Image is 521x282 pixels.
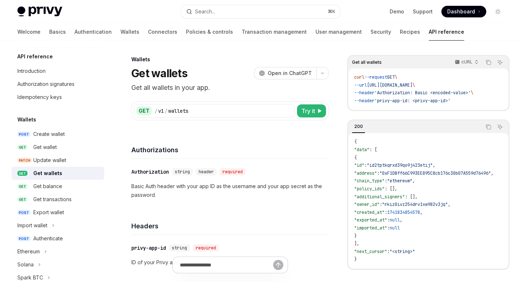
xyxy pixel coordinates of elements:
span: : [385,210,387,215]
span: : [380,202,382,207]
span: Get all wallets [352,59,382,65]
span: : [364,162,367,168]
span: "<string>" [390,249,415,254]
span: GET [387,74,395,80]
span: "owner_id" [354,202,380,207]
span: : [], [385,186,397,192]
a: POSTCreate wallet [12,128,104,141]
span: \ [471,90,473,96]
img: light logo [17,7,62,17]
h5: API reference [17,52,53,61]
div: Authorization signatures [17,80,75,88]
div: Get wallets [33,169,62,178]
div: Spark BTC [17,273,43,282]
div: Solana [17,260,34,269]
span: , [420,210,423,215]
span: curl [354,74,364,80]
span: --url [354,82,367,88]
span: ], [354,241,359,246]
p: Basic Auth header with your app ID as the username and your app secret as the password. [131,182,329,199]
p: cURL [461,59,473,65]
span: : [377,170,380,176]
div: Export wallet [33,208,64,217]
div: v1 [158,107,164,115]
span: --header [354,90,374,96]
span: GET [17,171,27,176]
span: ⌘ K [328,9,335,14]
span: Open in ChatGPT [268,70,312,77]
span: : [387,217,390,223]
span: : [387,225,390,231]
span: "chain_type" [354,178,385,184]
span: GET [17,145,27,150]
span: , [412,178,415,184]
span: } [354,233,357,239]
h4: Authorizations [131,145,329,155]
div: Ethereum [17,247,40,256]
span: Try it [301,107,315,115]
span: null [390,225,400,231]
a: Support [413,8,433,15]
span: \ [412,82,415,88]
div: required [220,168,246,175]
div: / [154,107,157,115]
input: Ask a question... [180,257,273,273]
div: Authorization [131,168,169,175]
a: Connectors [148,23,177,41]
div: Get transactions [33,195,72,204]
button: Toggle Ethereum section [12,245,104,258]
a: Policies & controls [186,23,233,41]
span: --header [354,98,374,104]
button: cURL [451,56,482,69]
a: Demo [390,8,404,15]
a: API reference [429,23,464,41]
span: "rkiz0ivz254drv1xw982v3jq" [382,202,448,207]
span: "created_at" [354,210,385,215]
span: --request [364,74,387,80]
span: "additional_signers" [354,194,405,200]
a: Welcome [17,23,41,41]
div: / [165,107,168,115]
a: Dashboard [441,6,486,17]
a: GETGet balance [12,180,104,193]
span: 1741834854578 [387,210,420,215]
div: Introduction [17,67,46,75]
span: { [354,139,357,145]
span: 'Authorization: Basic <encoded-value>' [374,90,471,96]
span: "id" [354,162,364,168]
a: Security [370,23,391,41]
span: "id2tptkqrxd39qo9j423etij" [367,162,433,168]
span: "imported_at" [354,225,387,231]
button: Open in ChatGPT [254,67,316,79]
div: 200 [352,122,365,131]
div: Wallets [131,56,329,63]
span: : [387,249,390,254]
span: , [448,202,450,207]
button: Try it [297,104,326,117]
span: "policy_ids" [354,186,385,192]
span: "0xF1DBff66C993EE895C8cb176c30b07A559d76496" [380,170,491,176]
div: wallets [168,107,189,115]
span: "next_cursor" [354,249,387,254]
span: "ethereum" [387,178,412,184]
span: POST [17,132,30,137]
span: 'privy-app-id: <privy-app-id>' [374,98,450,104]
div: Get wallet [33,143,57,152]
a: User management [315,23,362,41]
a: Authorization signatures [12,78,104,91]
button: Ask AI [495,122,505,132]
a: Transaction management [242,23,307,41]
a: Wallets [120,23,139,41]
a: Recipes [400,23,420,41]
button: Ask AI [495,58,505,67]
span: : [ [369,147,377,153]
span: PATCH [17,158,32,163]
div: privy-app-id [131,244,166,252]
div: required [193,244,219,252]
h1: Get wallets [131,67,187,80]
div: Get balance [33,182,62,191]
button: Copy the contents from the code block [484,58,493,67]
a: Authentication [75,23,112,41]
span: : [385,178,387,184]
span: GET [17,197,27,202]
